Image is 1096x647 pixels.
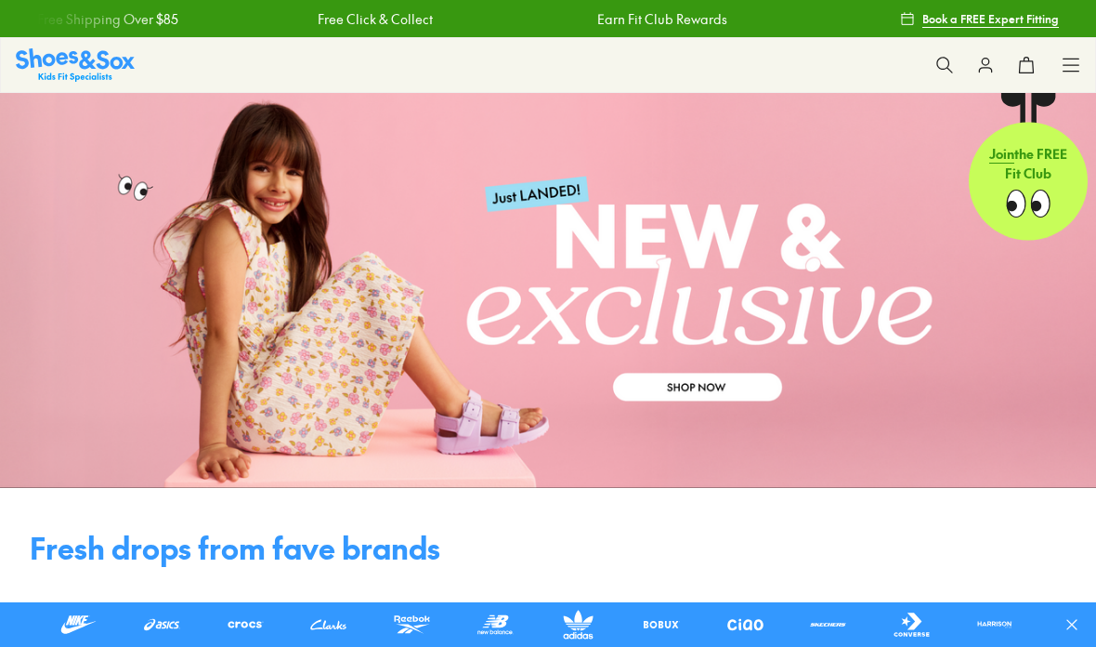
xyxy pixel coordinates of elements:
img: SNS_Logo_Responsive.svg [16,48,135,81]
p: the FREE Fit Club [969,129,1088,198]
a: Shoes & Sox [16,48,135,81]
a: Earn Fit Club Rewards [597,9,727,29]
a: Book a FREE Expert Fitting [900,2,1059,35]
a: Jointhe FREE Fit Club [969,92,1088,241]
a: Free Click & Collect [317,9,432,29]
span: Book a FREE Expert Fitting [922,10,1059,27]
span: Join [989,144,1014,163]
a: Free Shipping Over $85 [36,9,177,29]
